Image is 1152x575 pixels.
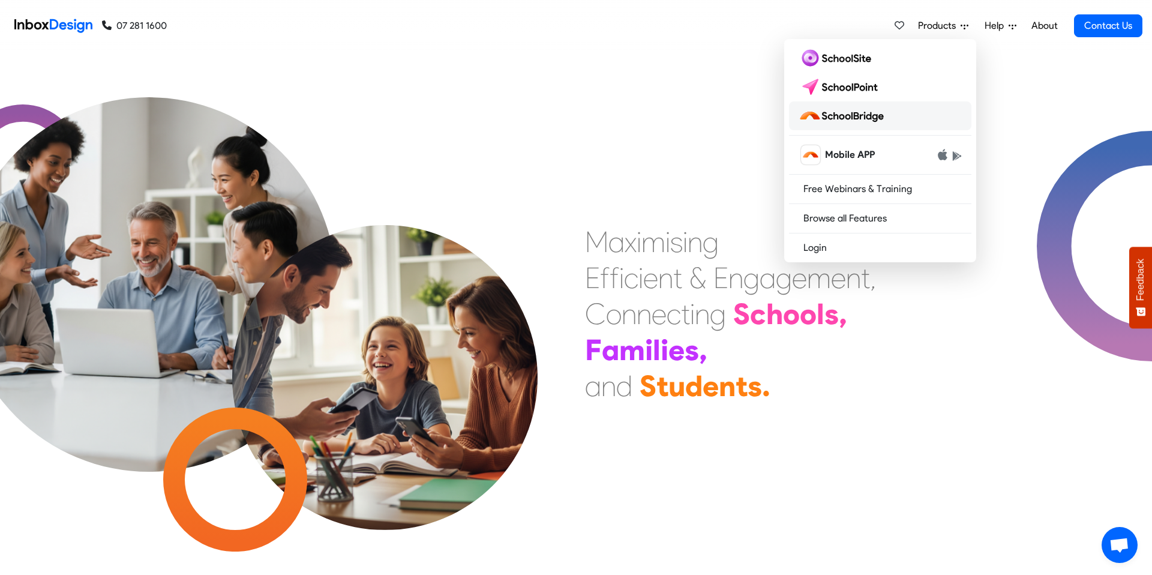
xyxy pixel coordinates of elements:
div: E [585,260,600,296]
div: e [792,260,807,296]
img: schoolbridge logo [799,106,889,125]
div: t [656,368,668,404]
div: M [585,224,608,260]
a: Contact Us [1074,14,1142,37]
div: x [625,224,637,260]
div: d [616,368,632,404]
div: n [719,368,736,404]
div: C [585,296,606,332]
div: a [602,332,619,368]
img: schoolsite logo [799,49,876,68]
div: i [690,296,695,332]
a: Products [913,14,973,38]
div: Maximising Efficient & Engagement, Connecting Schools, Families, and Students. [585,224,876,404]
div: e [643,260,658,296]
div: Products [784,39,976,262]
div: , [839,296,847,332]
a: Free Webinars & Training [789,179,971,199]
div: i [637,224,641,260]
div: l [653,332,661,368]
div: e [668,332,685,368]
a: 07 281 1600 [102,19,167,33]
div: t [681,296,690,332]
div: t [736,368,748,404]
div: & [689,260,706,296]
div: i [638,260,643,296]
div: t [673,260,682,296]
div: n [601,368,616,404]
div: l [817,296,824,332]
div: g [743,260,760,296]
img: schoolbridge icon [801,145,820,164]
div: c [667,296,681,332]
div: a [585,368,601,404]
div: S [733,296,750,332]
div: c [750,296,766,332]
div: m [807,260,831,296]
div: , [699,332,707,368]
div: g [710,296,726,332]
div: s [685,332,699,368]
div: i [645,332,653,368]
div: e [831,260,846,296]
div: g [776,260,792,296]
div: f [600,260,610,296]
a: Open chat [1102,527,1138,563]
div: s [748,368,762,404]
div: i [661,332,668,368]
div: i [683,224,688,260]
a: About [1028,14,1061,38]
a: Browse all Features [789,209,971,228]
div: f [610,260,619,296]
div: e [703,368,719,404]
span: Help [985,19,1009,33]
a: Login [789,238,971,257]
div: F [585,332,602,368]
div: E [713,260,728,296]
div: s [670,224,683,260]
div: n [728,260,743,296]
div: d [685,368,703,404]
div: t [861,260,870,296]
a: schoolbridge icon Mobile APP [789,140,971,169]
span: Products [918,19,961,33]
div: n [695,296,710,332]
span: Mobile APP [825,148,875,162]
div: n [688,224,703,260]
div: s [824,296,839,332]
div: , [870,260,876,296]
div: g [703,224,719,260]
div: n [637,296,652,332]
div: i [619,260,624,296]
div: u [668,368,685,404]
div: o [800,296,817,332]
div: c [624,260,638,296]
span: Feedback [1135,259,1146,301]
img: schoolpoint logo [799,77,883,97]
div: i [665,224,670,260]
div: n [658,260,673,296]
a: Help [980,14,1021,38]
div: o [783,296,800,332]
div: e [652,296,667,332]
div: S [640,368,656,404]
div: . [762,368,770,404]
div: a [608,224,625,260]
div: h [766,296,783,332]
div: m [619,332,645,368]
div: o [606,296,622,332]
img: parents_with_child.png [194,148,576,530]
button: Feedback - Show survey [1129,247,1152,328]
div: a [760,260,776,296]
div: n [622,296,637,332]
div: m [641,224,665,260]
div: n [846,260,861,296]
